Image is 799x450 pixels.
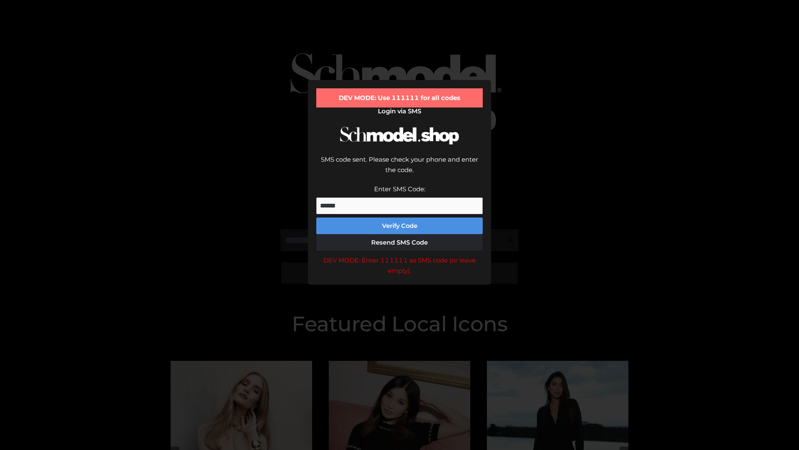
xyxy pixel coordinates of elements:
label: Enter SMS Code: [374,185,425,193]
h2: Login via SMS [316,107,483,115]
button: Resend SMS Code [316,234,483,251]
div: DEV MODE: Use 111111 for all codes [316,88,483,107]
button: Verify Code [316,217,483,234]
div: DEV MODE: Enter 111111 as SMS code (or leave empty). [316,255,483,276]
img: Schmodel Logo [337,119,462,152]
div: SMS code sent. Please check your phone and enter the code. [316,154,483,184]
